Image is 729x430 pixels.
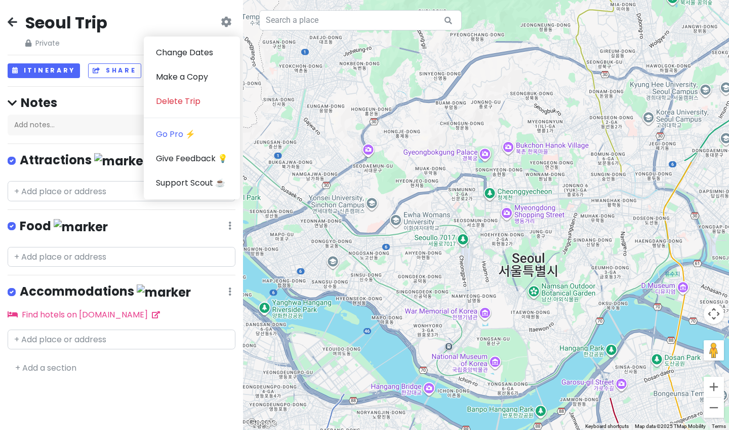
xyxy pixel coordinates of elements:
[15,362,76,374] a: + Add a section
[704,398,724,418] button: Zoom out
[144,122,240,147] a: Go Pro ⚡️
[25,38,107,49] span: Private
[246,417,279,430] img: Google
[8,63,80,78] button: Itinerary
[144,65,240,89] a: Make a Copy
[20,283,191,300] h4: Accommodations
[94,153,148,169] img: marker
[144,89,240,114] a: Delete Trip
[585,423,629,430] button: Keyboard shortcuts
[54,219,108,235] img: marker
[704,377,724,397] button: Zoom in
[259,10,462,30] input: Search a place
[20,152,148,169] h4: Attractions
[144,41,240,65] a: Change Dates
[635,423,706,429] span: Map data ©2025 TMap Mobility
[144,171,240,195] a: Support Scout ☕️
[25,12,107,33] h2: Seoul Trip
[704,304,724,324] button: Map camera controls
[20,218,108,235] h4: Food
[8,247,235,267] input: + Add place or address
[8,95,235,111] h4: Notes
[8,309,160,320] a: Find hotels on [DOMAIN_NAME]
[8,330,235,350] input: + Add place or address
[144,147,240,171] a: Give Feedback 💡
[246,417,279,430] a: Open this area in Google Maps (opens a new window)
[712,423,726,429] a: Terms (opens in new tab)
[137,284,191,300] img: marker
[704,340,724,361] button: Drag Pegman onto the map to open Street View
[8,115,235,136] div: Add notes...
[88,63,141,78] button: Share
[8,181,235,201] input: + Add place or address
